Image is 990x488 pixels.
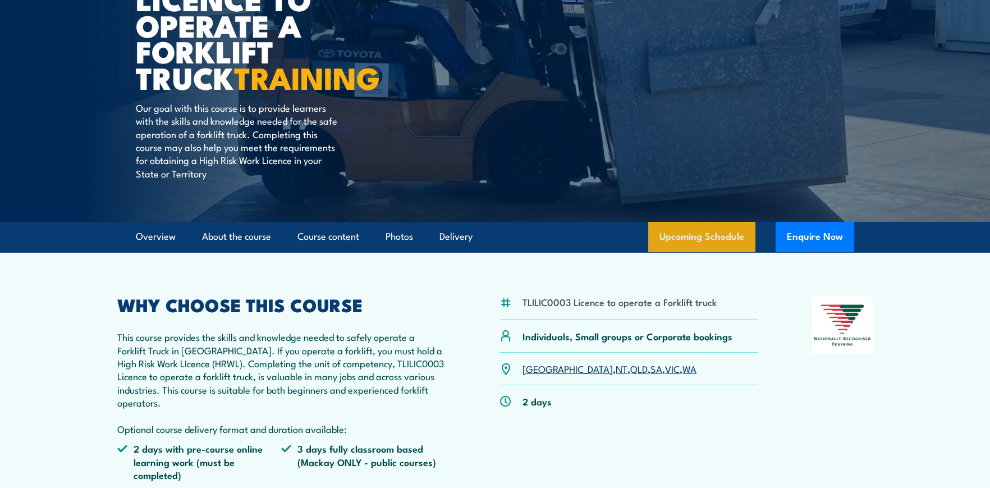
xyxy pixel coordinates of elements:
p: , , , , , [522,362,696,375]
a: Course content [297,222,359,252]
p: Individuals, Small groups or Corporate bookings [522,330,732,343]
img: Nationally Recognised Training logo. [812,297,873,354]
a: VIC [665,362,680,375]
li: 3 days fully classroom based (Mackay ONLY - public courses) [281,442,445,481]
button: Enquire Now [776,222,854,252]
strong: TRAINING [234,53,380,100]
a: SA [650,362,662,375]
a: WA [682,362,696,375]
p: This course provides the skills and knowledge needed to safely operate a Forklift Truck in [GEOGR... [117,330,445,435]
a: About the course [202,222,271,252]
a: Overview [136,222,176,252]
li: 2 days with pre-course online learning work (must be completed) [117,442,281,481]
li: TLILIC0003 Licence to operate a Forklift truck [522,295,717,308]
h2: WHY CHOOSE THIS COURSE [117,297,445,312]
a: Delivery [439,222,473,252]
p: Our goal with this course is to provide learners with the skills and knowledge needed for the saf... [136,101,341,180]
a: [GEOGRAPHIC_DATA] [522,362,613,375]
a: QLD [630,362,648,375]
p: 2 days [522,395,552,408]
a: Upcoming Schedule [648,222,755,252]
a: Photos [386,222,413,252]
a: NT [616,362,627,375]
